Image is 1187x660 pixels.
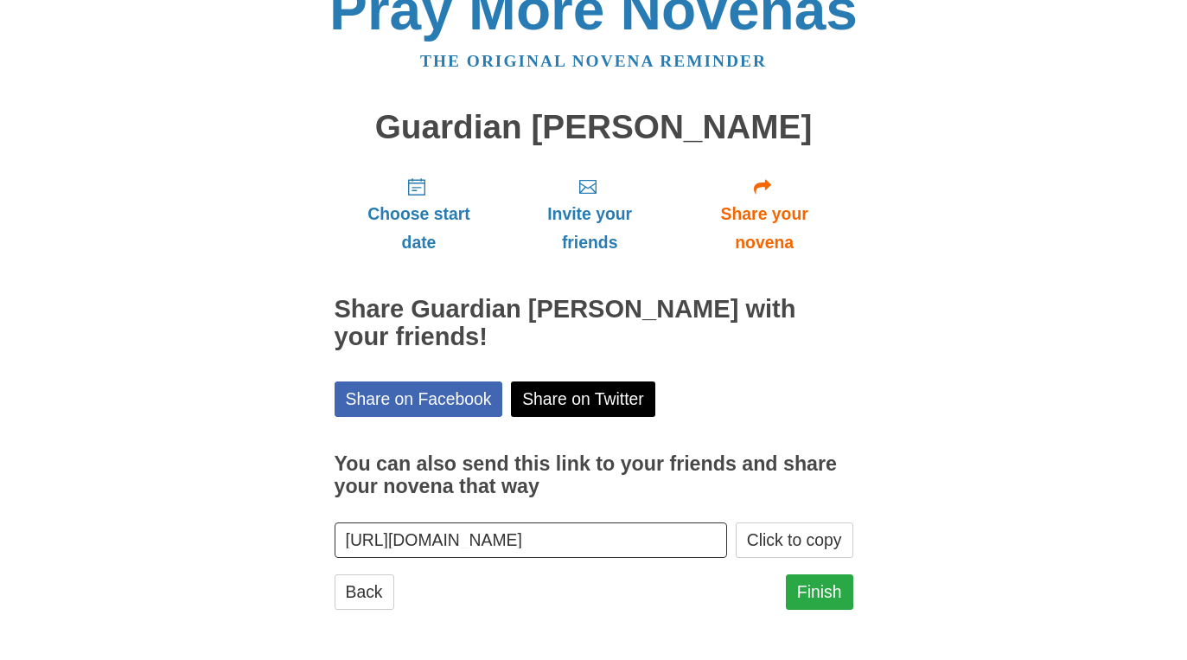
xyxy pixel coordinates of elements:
[693,200,836,257] span: Share your novena
[520,200,658,257] span: Invite your friends
[335,574,394,610] a: Back
[335,163,504,266] a: Choose start date
[335,453,853,497] h3: You can also send this link to your friends and share your novena that way
[786,574,853,610] a: Finish
[736,522,853,558] button: Click to copy
[503,163,675,266] a: Invite your friends
[420,52,767,70] a: The original novena reminder
[352,200,487,257] span: Choose start date
[335,296,853,351] h2: Share Guardian [PERSON_NAME] with your friends!
[511,381,655,417] a: Share on Twitter
[335,109,853,146] h1: Guardian [PERSON_NAME]
[335,381,503,417] a: Share on Facebook
[676,163,853,266] a: Share your novena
